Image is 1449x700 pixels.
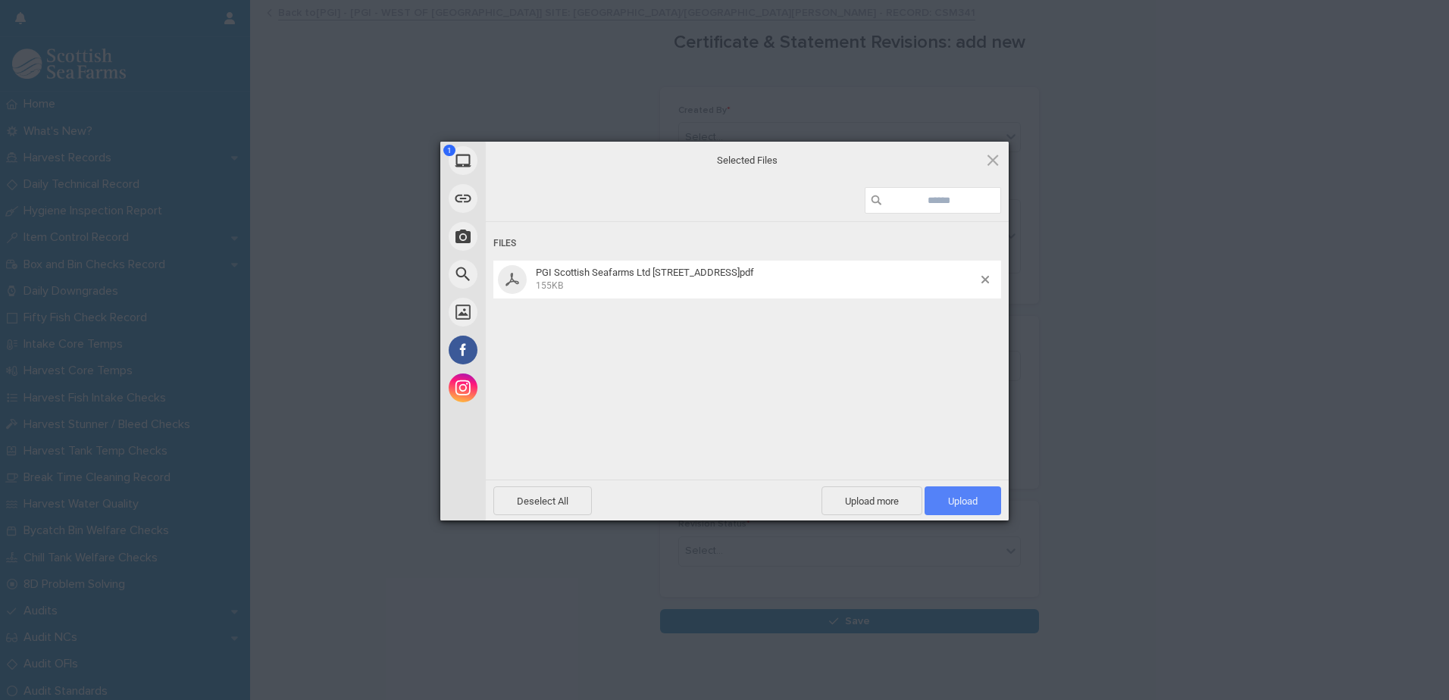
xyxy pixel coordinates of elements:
div: Facebook [440,331,622,369]
span: 1 [443,145,455,156]
span: Deselect All [493,486,592,515]
span: Upload [925,486,1001,515]
span: PGI Scottish Seafarms Ltd 2025 West of Burwick 2026.pdf [531,267,981,292]
div: Unsplash [440,293,622,331]
span: Click here or hit ESC to close picker [984,152,1001,168]
span: Selected Files [596,154,899,167]
div: Instagram [440,369,622,407]
div: Web Search [440,255,622,293]
div: Files [493,230,1001,258]
div: My Device [440,142,622,180]
span: Upload [948,495,978,507]
span: PGI Scottish Seafarms Ltd [STREET_ADDRESS]pdf [536,267,754,278]
div: Link (URL) [440,180,622,217]
span: 155KB [536,280,563,291]
span: Upload more [822,486,922,515]
div: Take Photo [440,217,622,255]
